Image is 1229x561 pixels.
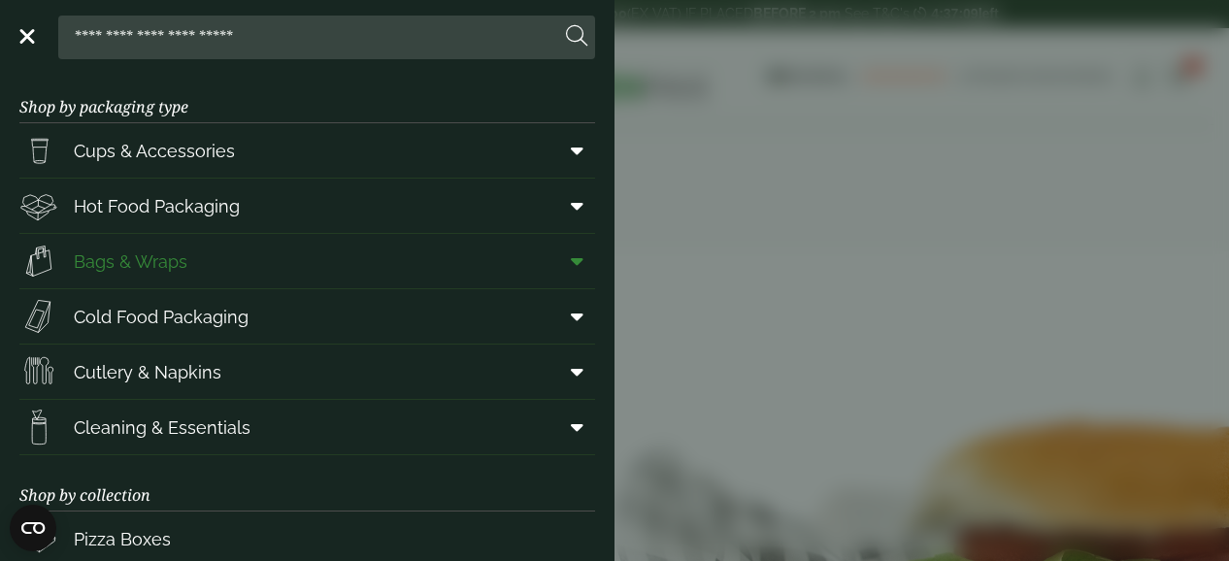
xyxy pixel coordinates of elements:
a: Cutlery & Napkins [19,345,595,399]
a: Bags & Wraps [19,234,595,288]
a: Hot Food Packaging [19,179,595,233]
img: Cutlery.svg [19,352,58,391]
h3: Shop by collection [19,455,595,511]
span: Hot Food Packaging [74,193,240,219]
img: Paper_carriers.svg [19,242,58,280]
h3: Shop by packaging type [19,67,595,123]
img: open-wipe.svg [19,408,58,446]
img: Deli_box.svg [19,186,58,225]
a: Cups & Accessories [19,123,595,178]
span: Cleaning & Essentials [74,414,250,441]
span: Bags & Wraps [74,248,187,275]
img: PintNhalf_cup.svg [19,131,58,170]
button: Open CMP widget [10,505,56,551]
span: Cups & Accessories [74,138,235,164]
img: Sandwich_box.svg [19,297,58,336]
a: Cleaning & Essentials [19,400,595,454]
a: Cold Food Packaging [19,289,595,344]
span: Cold Food Packaging [74,304,249,330]
span: Pizza Boxes [74,526,171,552]
span: Cutlery & Napkins [74,359,221,385]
